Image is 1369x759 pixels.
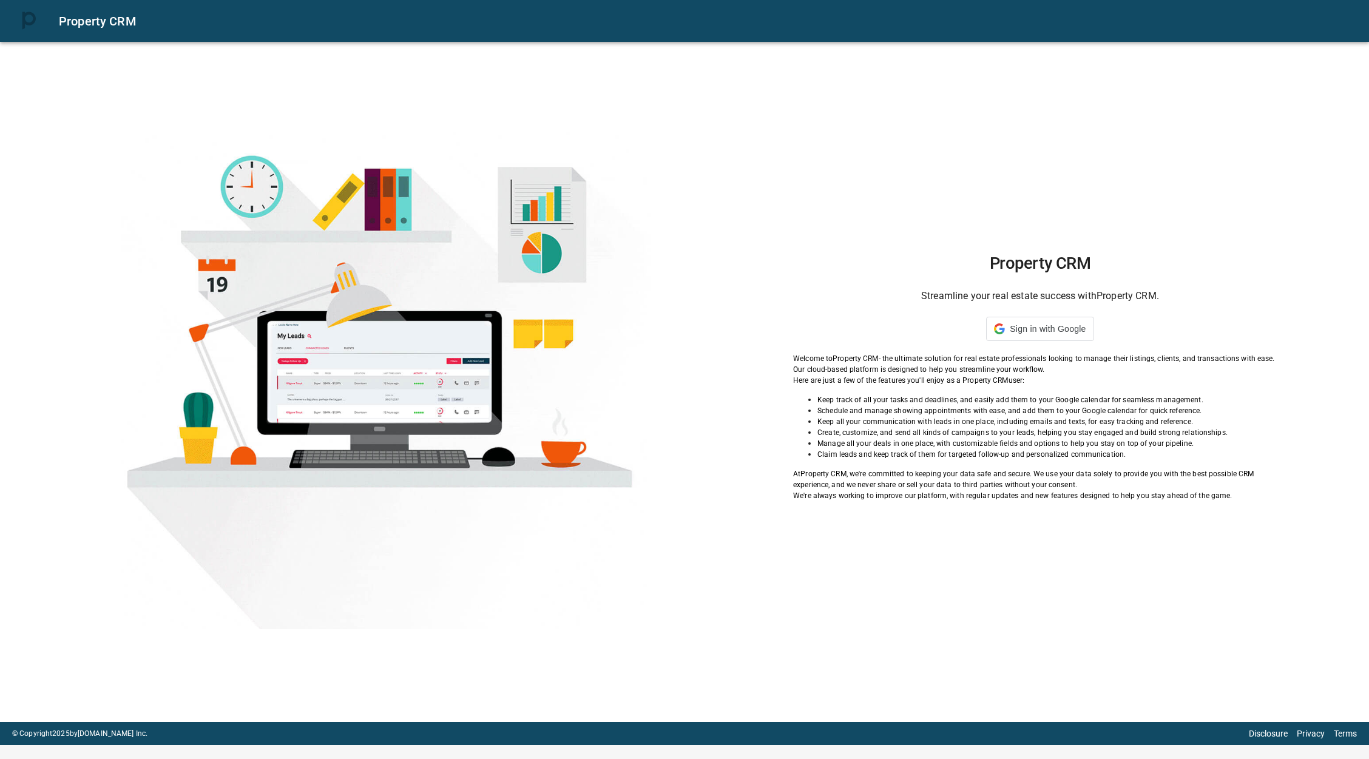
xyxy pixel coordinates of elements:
p: At Property CRM , we're committed to keeping your data safe and secure. We use your data solely t... [793,468,1287,490]
p: Here are just a few of the features you'll enjoy as a Property CRM user: [793,375,1287,386]
h1: Property CRM [793,254,1287,273]
a: [DOMAIN_NAME] Inc. [78,729,147,738]
p: Claim leads and keep track of them for targeted follow-up and personalized communication. [817,449,1287,460]
p: Create, customize, and send all kinds of campaigns to your leads, helping you stay engaged and bu... [817,427,1287,438]
p: We're always working to improve our platform, with regular updates and new features designed to h... [793,490,1287,501]
p: Keep track of all your tasks and deadlines, and easily add them to your Google calendar for seaml... [817,394,1287,405]
a: Privacy [1297,729,1325,738]
p: Keep all your communication with leads in one place, including emails and texts, for easy trackin... [817,416,1287,427]
span: Sign in with Google [1010,324,1086,334]
p: © Copyright 2025 by [12,728,147,739]
a: Terms [1334,729,1357,738]
div: Property CRM [59,12,1354,31]
p: Welcome to Property CRM - the ultimate solution for real estate professionals looking to manage t... [793,353,1287,375]
a: Disclosure [1249,729,1288,738]
p: Schedule and manage showing appointments with ease, and add them to your Google calendar for quic... [817,405,1287,416]
h6: Streamline your real estate success with Property CRM . [793,288,1287,305]
div: Sign in with Google [986,317,1094,341]
p: Manage all your deals in one place, with customizable fields and options to help you stay on top ... [817,438,1287,449]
